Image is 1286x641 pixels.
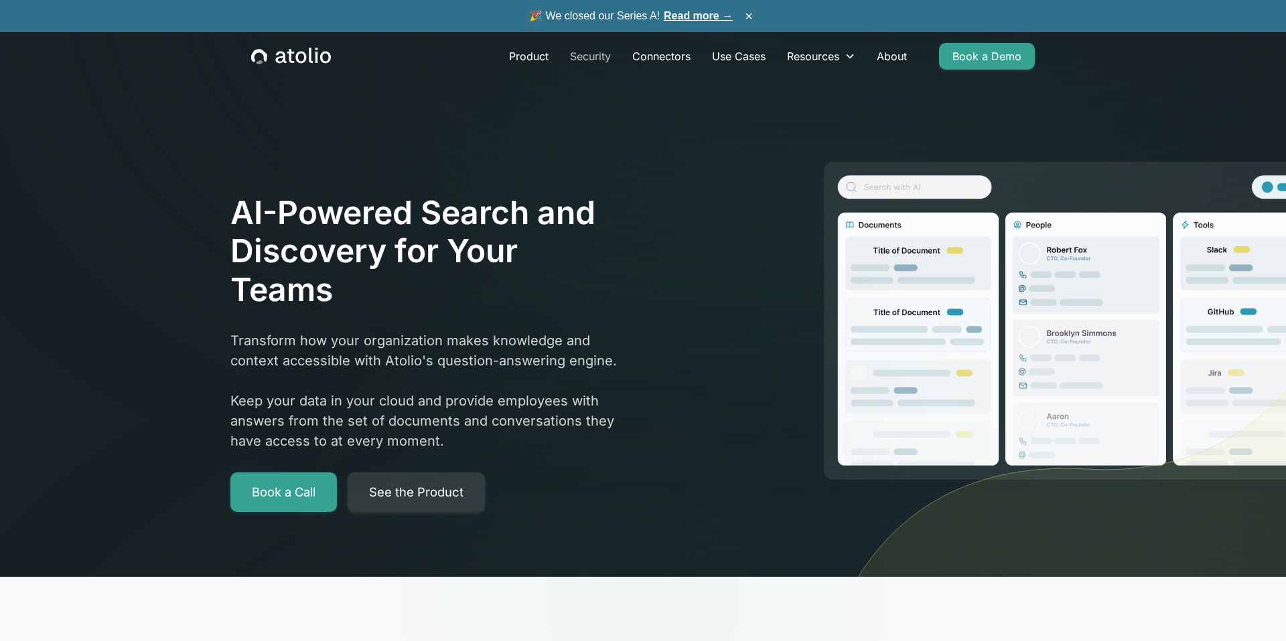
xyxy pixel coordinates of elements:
[498,43,559,70] a: Product
[230,193,624,309] h1: AI-Powered Search and Discovery for Your Teams
[866,43,918,70] a: About
[230,331,624,451] p: Transform how your organization makes knowledge and context accessible with Atolio's question-ans...
[787,48,839,64] div: Resources
[559,43,622,70] a: Security
[529,8,733,24] span: 🎉 We closed our Series A!
[701,43,776,70] a: Use Cases
[1219,577,1286,641] iframe: Chat Widget
[741,9,757,23] button: ×
[622,43,701,70] a: Connectors
[939,43,1035,70] a: Book a Demo
[230,472,337,513] a: Book a Call
[348,472,485,513] a: See the Product
[664,10,733,21] a: Read more →
[251,48,331,65] a: home
[776,43,866,70] div: Resources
